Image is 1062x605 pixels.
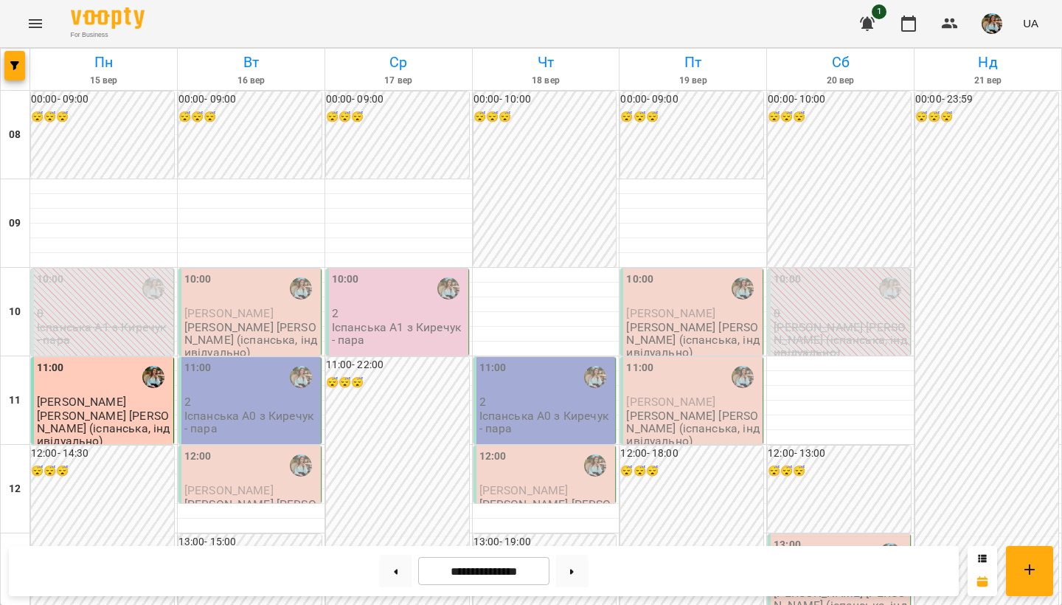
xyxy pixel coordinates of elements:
[9,215,21,232] h6: 09
[626,409,760,448] p: [PERSON_NAME] [PERSON_NAME] (іспанська, індивідуально)
[326,91,469,108] h6: 00:00 - 09:00
[473,109,617,125] h6: 😴😴😴
[475,74,617,88] h6: 18 вер
[327,51,470,74] h6: Ср
[290,366,312,388] img: Киречук Валерія Володимирівна (і)
[620,463,763,480] h6: 😴😴😴
[184,483,274,497] span: [PERSON_NAME]
[37,307,170,319] p: 0
[184,498,318,536] p: [PERSON_NAME] [PERSON_NAME] (іспанська, індивідуально)
[332,321,465,347] p: Іспанська А1 з Киречук - пара
[32,51,175,74] h6: Пн
[178,91,322,108] h6: 00:00 - 09:00
[37,395,126,409] span: [PERSON_NAME]
[768,109,911,125] h6: 😴😴😴
[71,7,145,29] img: Voopty Logo
[626,321,760,359] p: [PERSON_NAME] [PERSON_NAME] (іспанська, індивідуально)
[332,272,359,288] label: 10:00
[622,51,764,74] h6: Пт
[732,277,754,300] img: Киречук Валерія Володимирівна (і)
[18,6,53,41] button: Menu
[142,366,164,388] img: Киречук Валерія Володимирівна (і)
[620,91,763,108] h6: 00:00 - 09:00
[626,306,715,320] span: [PERSON_NAME]
[479,498,613,536] p: [PERSON_NAME] [PERSON_NAME] (іспанська, індивідуально)
[31,463,174,480] h6: 😴😴😴
[479,483,569,497] span: [PERSON_NAME]
[626,395,715,409] span: [PERSON_NAME]
[290,277,312,300] img: Киречук Валерія Володимирівна (і)
[479,449,507,465] label: 12:00
[184,395,318,408] p: 2
[768,463,911,480] h6: 😴😴😴
[620,446,763,462] h6: 12:00 - 18:00
[180,74,322,88] h6: 16 вер
[879,277,901,300] img: Киречук Валерія Володимирівна (і)
[768,91,911,108] h6: 00:00 - 10:00
[332,307,465,319] p: 2
[473,534,617,550] h6: 13:00 - 19:00
[326,375,469,391] h6: 😴😴😴
[184,409,318,435] p: Іспанська А0 з Киречук - пара
[37,409,170,448] p: [PERSON_NAME] [PERSON_NAME] (іспанська, індивідуально)
[178,109,322,125] h6: 😴😴😴
[184,272,212,288] label: 10:00
[37,360,64,376] label: 11:00
[32,74,175,88] h6: 15 вер
[37,272,64,288] label: 10:00
[915,91,1058,108] h6: 00:00 - 23:59
[774,307,907,319] p: 0
[769,74,912,88] h6: 20 вер
[9,481,21,497] h6: 12
[142,277,164,300] img: Киречук Валерія Володимирівна (і)
[768,446,911,462] h6: 12:00 - 13:00
[982,13,1002,34] img: 856b7ccd7d7b6bcc05e1771fbbe895a7.jfif
[479,395,613,408] p: 2
[732,366,754,388] img: Киречук Валерія Володимирівна (і)
[620,109,763,125] h6: 😴😴😴
[184,360,212,376] label: 11:00
[1017,10,1044,37] button: UA
[9,393,21,409] h6: 11
[9,127,21,143] h6: 08
[71,30,145,40] span: For Business
[326,109,469,125] h6: 😴😴😴
[31,446,174,462] h6: 12:00 - 14:30
[178,534,322,550] h6: 13:00 - 15:00
[622,74,764,88] h6: 19 вер
[1023,15,1038,31] span: UA
[437,277,459,300] img: Киречук Валерія Володимирівна (і)
[917,51,1059,74] h6: Нд
[774,272,801,288] label: 10:00
[290,454,312,477] img: Киречук Валерія Володимирівна (і)
[37,321,170,347] p: Іспанська А1 з Киречук - пара
[184,306,274,320] span: [PERSON_NAME]
[917,74,1059,88] h6: 21 вер
[473,91,617,108] h6: 00:00 - 10:00
[326,357,469,373] h6: 11:00 - 22:00
[872,4,886,19] span: 1
[184,321,318,359] p: [PERSON_NAME] [PERSON_NAME] (іспанська, індивідуально)
[769,51,912,74] h6: Сб
[774,321,907,359] p: [PERSON_NAME] [PERSON_NAME] (іспанська, індивідуально)
[327,74,470,88] h6: 17 вер
[479,409,613,435] p: Іспанська А0 з Киречук - пара
[584,454,606,477] img: Киречук Валерія Володимирівна (і)
[626,360,653,376] label: 11:00
[584,366,606,388] img: Киречук Валерія Володимирівна (і)
[31,91,174,108] h6: 00:00 - 09:00
[31,109,174,125] h6: 😴😴😴
[184,449,212,465] label: 12:00
[180,51,322,74] h6: Вт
